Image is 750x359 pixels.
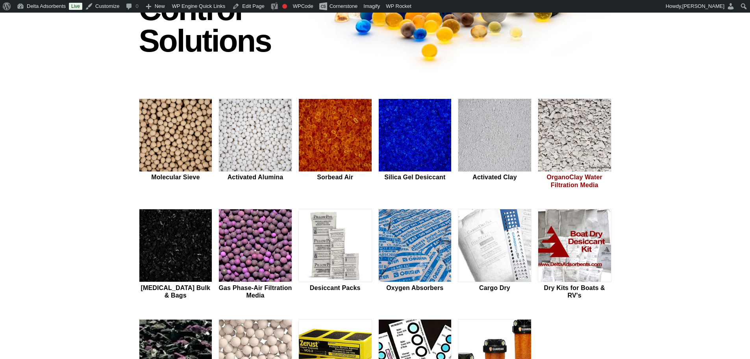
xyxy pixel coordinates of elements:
[458,209,531,300] a: Cargo Dry
[298,209,372,300] a: Desiccant Packs
[139,284,213,299] h2: [MEDICAL_DATA] Bulk & Bags
[219,284,292,299] h2: Gas Phase-Air Filtration Media
[458,284,531,292] h2: Cargo Dry
[378,209,452,300] a: Oxygen Absorbers
[378,99,452,190] a: Silica Gel Desiccant
[219,209,292,300] a: Gas Phase-Air Filtration Media
[219,99,292,190] a: Activated Alumina
[282,4,287,9] div: Focus keyphrase not set
[139,99,213,190] a: Molecular Sieve
[219,173,292,181] h2: Activated Alumina
[378,284,452,292] h2: Oxygen Absorbers
[139,173,213,181] h2: Molecular Sieve
[298,173,372,181] h2: Sorbead Air
[69,3,82,10] a: Live
[538,209,611,300] a: Dry Kits for Boats & RV's
[378,173,452,181] h2: Silica Gel Desiccant
[538,284,611,299] h2: Dry Kits for Boats & RV's
[139,209,213,300] a: [MEDICAL_DATA] Bulk & Bags
[538,99,611,190] a: OrganoClay Water Filtration Media
[682,3,724,9] span: [PERSON_NAME]
[298,284,372,292] h2: Desiccant Packs
[298,99,372,190] a: Sorbead Air
[458,99,531,190] a: Activated Clay
[538,173,611,188] h2: OrganoClay Water Filtration Media
[458,173,531,181] h2: Activated Clay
